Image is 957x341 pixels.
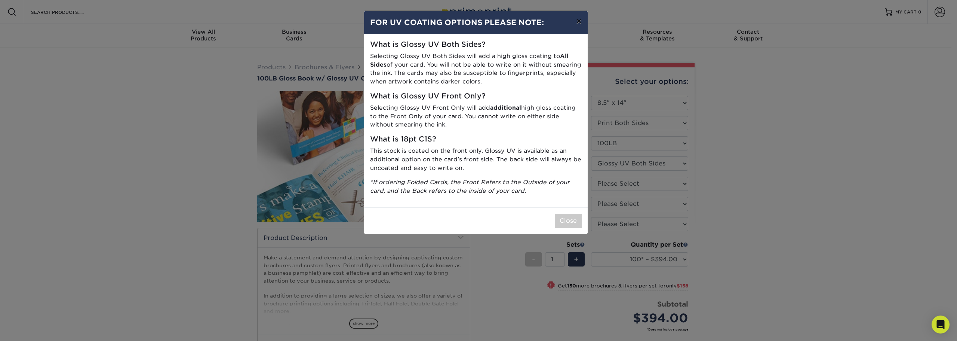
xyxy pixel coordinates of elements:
h5: What is Glossy UV Both Sides? [370,40,582,49]
h5: What is 18pt C1S? [370,135,582,144]
h5: What is Glossy UV Front Only? [370,92,582,101]
p: Selecting Glossy UV Both Sides will add a high gloss coating to of your card. You will not be abl... [370,52,582,86]
h4: FOR UV COATING OPTIONS PLEASE NOTE: [370,17,582,28]
button: Close [555,214,582,228]
strong: All Sides [370,52,569,68]
i: *If ordering Folded Cards, the Front Refers to the Outside of your card, and the Back refers to t... [370,179,570,194]
button: × [570,11,587,32]
p: Selecting Glossy UV Front Only will add high gloss coating to the Front Only of your card. You ca... [370,104,582,129]
p: This stock is coated on the front only. Glossy UV is available as an additional option on the car... [370,147,582,172]
strong: additional [490,104,521,111]
div: Open Intercom Messenger [932,316,950,334]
